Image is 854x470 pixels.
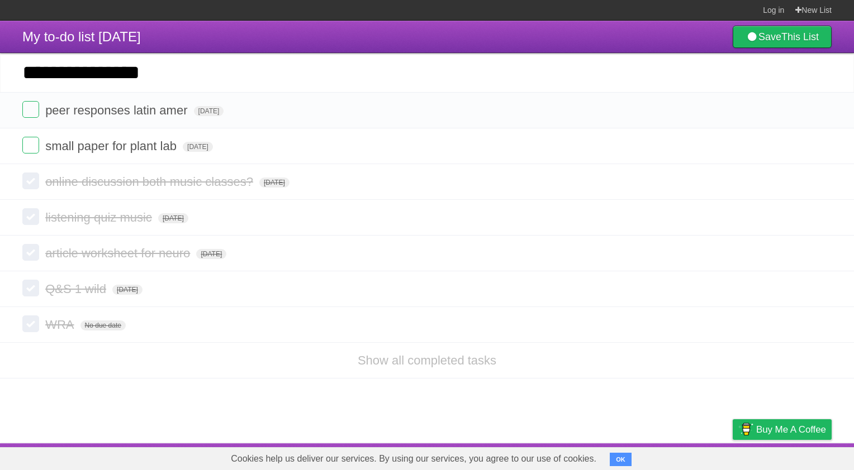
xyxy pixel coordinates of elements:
span: [DATE] [158,213,188,223]
span: peer responses latin amer [45,103,190,117]
button: OK [610,453,632,466]
label: Done [22,137,39,154]
span: listening quiz music [45,210,155,224]
label: Done [22,280,39,296]
img: Buy me a coffee [738,420,753,439]
span: [DATE] [194,106,224,116]
span: Buy me a coffee [756,420,826,439]
span: online discussion both music classes? [45,175,256,189]
a: Show all completed tasks [358,353,496,367]
span: [DATE] [196,249,226,259]
span: My to-do list [DATE] [22,29,141,44]
label: Done [22,172,39,189]
a: Privacy [718,446,747,467]
a: About [584,446,608,467]
span: [DATE] [112,285,143,295]
label: Done [22,315,39,332]
label: Done [22,101,39,118]
span: WRA [45,318,77,332]
span: article worksheet for neuro [45,246,193,260]
label: Done [22,244,39,261]
b: This List [781,31,819,42]
span: small paper for plant lab [45,139,179,153]
a: Buy me a coffee [733,419,832,440]
a: SaveThis List [733,26,832,48]
a: Terms [680,446,705,467]
a: Suggest a feature [761,446,832,467]
span: Q&S 1 wild [45,282,109,296]
span: [DATE] [183,142,213,152]
span: No due date [80,320,126,330]
span: [DATE] [259,178,290,188]
a: Developers [621,446,666,467]
label: Done [22,208,39,225]
span: Cookies help us deliver our services. By using our services, you agree to our use of cookies. [220,448,608,470]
